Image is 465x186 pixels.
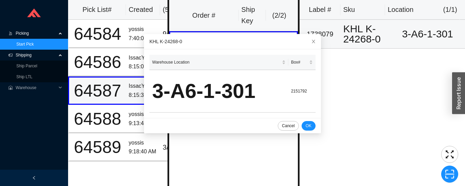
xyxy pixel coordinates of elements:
[269,10,290,21] div: ( 2 / 2 )
[393,29,462,39] div: 3-A6-1-301
[302,121,316,131] button: OK
[16,64,37,68] a: Ship Parcel
[288,55,316,70] th: Box# sortable
[278,121,299,131] button: Cancel
[129,119,157,128] div: 9:13:46 AM
[16,42,34,47] a: Start Pick
[441,166,458,183] button: scan
[388,4,414,15] div: Location
[152,59,280,66] span: Warehouse Location
[16,50,57,61] span: Shipping
[16,74,32,79] a: Ship LTL
[129,62,157,71] div: 8:15:07 AM
[72,82,123,99] div: 64587
[32,176,36,180] span: left
[306,34,321,49] button: Close
[129,25,157,34] div: yossis
[282,122,294,129] span: Cancel
[129,138,157,148] div: yossis
[291,59,308,66] span: Box#
[129,53,157,63] div: IssacY
[16,28,57,39] span: Picking
[149,55,288,70] th: Warehouse Location sortable
[311,39,316,44] span: close
[129,91,157,100] div: 8:15:33 AM
[72,111,123,128] div: 64588
[129,34,157,43] div: 7:40:01 AM
[302,29,338,40] div: 1738079
[72,54,123,71] div: 64586
[343,24,387,44] div: KHL K-24268-0
[129,82,157,91] div: IssacY
[152,74,286,108] div: 3-A6-1-301
[16,82,57,93] span: Warehouse
[72,26,123,43] div: 64584
[306,122,311,129] span: OK
[442,149,458,159] span: fullscreen
[163,4,185,15] div: ( 5 )
[163,142,183,153] div: 3 / 3
[442,169,458,179] span: scan
[72,139,123,156] div: 64589
[443,4,457,15] div: ( 1 / 1 )
[129,147,157,156] div: 9:18:40 AM
[149,38,316,45] div: KHL K-24268-0
[129,110,157,119] div: yossis
[441,146,458,163] button: fullscreen
[163,28,183,39] div: 9 / 9
[288,70,316,113] td: 2151792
